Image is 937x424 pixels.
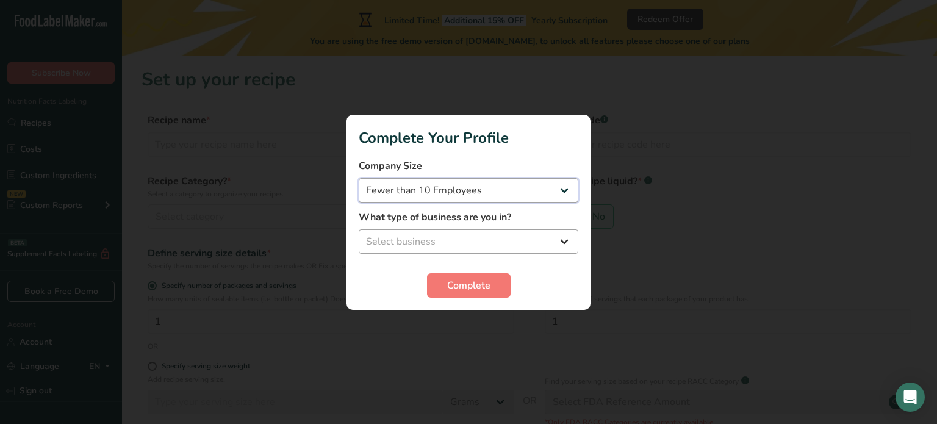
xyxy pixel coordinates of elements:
h1: Complete Your Profile [359,127,578,149]
label: Company Size [359,159,578,173]
span: Complete [447,278,490,293]
div: Open Intercom Messenger [896,383,925,412]
label: What type of business are you in? [359,210,578,225]
button: Complete [427,273,511,298]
